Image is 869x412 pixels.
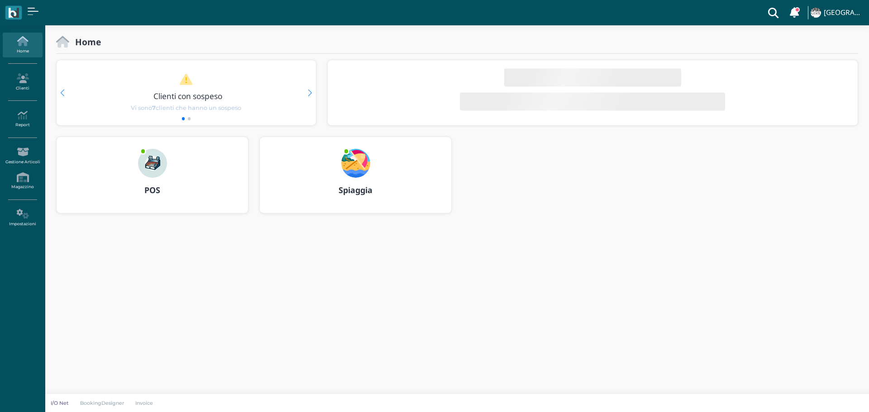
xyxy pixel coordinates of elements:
iframe: Help widget launcher [805,384,861,404]
b: POS [144,185,160,195]
h3: Clienti con sospeso [76,92,300,100]
div: 1 / 2 [57,60,316,125]
a: ... Spiaggia [259,137,452,224]
div: Previous slide [60,90,64,96]
a: Clienti [3,70,42,95]
img: logo [8,8,19,18]
div: Next slide [308,90,312,96]
img: ... [138,149,167,178]
a: Magazzino [3,169,42,194]
a: ... [GEOGRAPHIC_DATA] [809,2,864,24]
b: 7 [152,104,156,111]
a: Report [3,107,42,132]
span: Vi sono clienti che hanno un sospeso [131,104,241,112]
a: Gestione Articoli [3,143,42,168]
a: ... POS [56,137,248,224]
h2: Home [69,37,101,47]
a: Home [3,33,42,57]
a: Impostazioni [3,205,42,230]
img: ... [341,149,370,178]
h4: [GEOGRAPHIC_DATA] [824,9,864,17]
b: Spiaggia [339,185,372,195]
img: ... [811,8,821,18]
a: Clienti con sospeso Vi sono7clienti che hanno un sospeso [74,73,298,112]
